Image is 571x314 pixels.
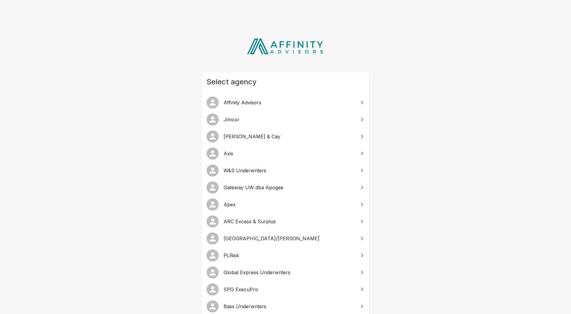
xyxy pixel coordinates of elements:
[202,196,369,213] a: Apex
[202,162,369,179] a: W&S Underwriters
[202,128,369,145] a: [PERSON_NAME] & Cay
[202,111,369,128] a: Jimcor
[202,213,369,230] a: ARC Excess & Surplus
[202,264,369,281] a: Global Express Underwriters
[207,77,364,87] span: Select agency
[224,218,355,225] span: ARC Excess & Surplus
[224,269,355,276] span: Global Express Underwriters
[224,252,355,259] span: PLRisk
[242,36,329,56] img: Affinity Advisors Logo
[224,286,355,293] span: SPG ExecuPro
[224,150,355,157] span: Axis
[202,230,369,247] a: [GEOGRAPHIC_DATA]/[PERSON_NAME]
[224,184,355,191] span: Gateway UW dba Apogee
[224,201,355,208] span: Apex
[202,247,369,264] a: PLRisk
[202,281,369,298] a: SPG ExecuPro
[224,133,355,140] span: [PERSON_NAME] & Cay
[224,303,355,310] span: Bass Underwriters
[224,167,355,174] span: W&S Underwriters
[224,116,355,123] span: Jimcor
[202,94,369,111] a: Affinity Advisors
[202,179,369,196] a: Gateway UW dba Apogee
[224,235,355,242] span: [GEOGRAPHIC_DATA]/[PERSON_NAME]
[224,99,355,106] span: Affinity Advisors
[202,145,369,162] a: Axis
